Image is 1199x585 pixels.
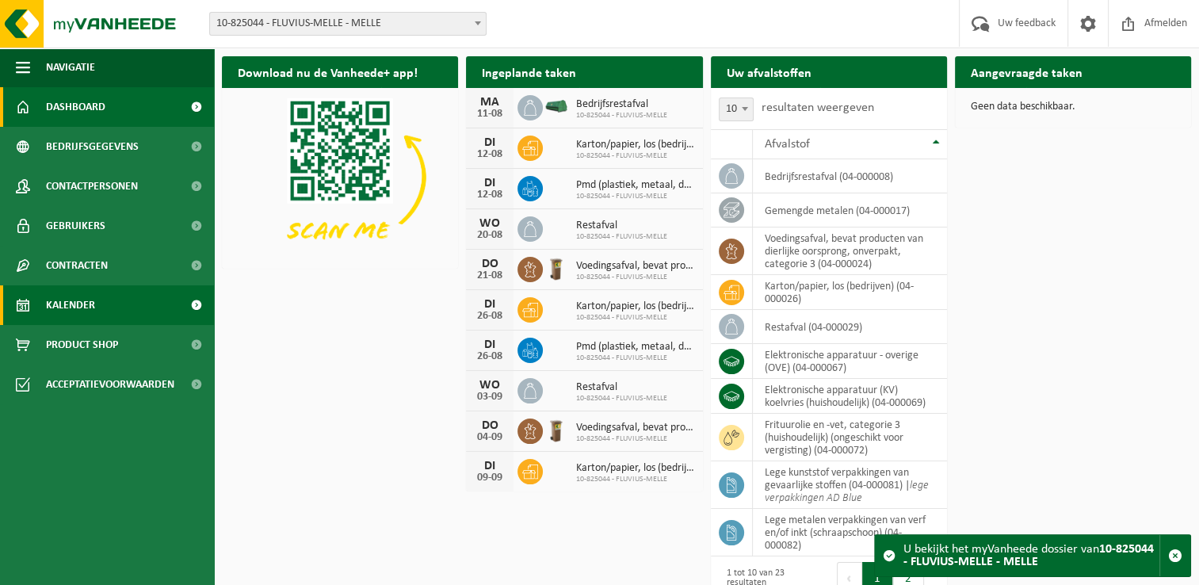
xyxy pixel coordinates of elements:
[222,56,433,87] h2: Download nu de Vanheede+ app!
[474,258,506,270] div: DO
[466,56,592,87] h2: Ingeplande taken
[474,149,506,160] div: 12-08
[543,416,570,443] img: WB-0140-HPE-BN-01
[903,543,1154,568] strong: 10-825044 - FLUVIUS-MELLE - MELLE
[46,325,118,365] span: Product Shop
[474,472,506,484] div: 09-09
[753,227,947,275] td: voedingsafval, bevat producten van dierlijke oorsprong, onverpakt, categorie 3 (04-000024)
[576,434,694,444] span: 10-825044 - FLUVIUS-MELLE
[543,254,570,281] img: WB-0140-HPE-BN-01
[576,381,667,394] span: Restafval
[474,189,506,201] div: 12-08
[576,313,694,323] span: 10-825044 - FLUVIUS-MELLE
[46,48,95,87] span: Navigatie
[46,246,108,285] span: Contracten
[762,101,874,114] label: resultaten weergeven
[474,351,506,362] div: 26-08
[753,193,947,227] td: gemengde metalen (04-000017)
[576,192,694,201] span: 10-825044 - FLUVIUS-MELLE
[474,96,506,109] div: MA
[474,379,506,392] div: WO
[46,206,105,246] span: Gebruikers
[576,220,667,232] span: Restafval
[971,101,1175,113] p: Geen data beschikbaar.
[576,98,667,111] span: Bedrijfsrestafval
[474,298,506,311] div: DI
[46,285,95,325] span: Kalender
[576,300,694,313] span: Karton/papier, los (bedrijven)
[903,535,1159,576] div: U bekijkt het myVanheede dossier van
[753,344,947,379] td: elektronische apparatuur - overige (OVE) (04-000067)
[474,338,506,351] div: DI
[576,179,694,192] span: Pmd (plastiek, metaal, drankkartons) (bedrijven)
[474,419,506,432] div: DO
[46,127,139,166] span: Bedrijfsgegevens
[576,111,667,120] span: 10-825044 - FLUVIUS-MELLE
[753,461,947,509] td: lege kunststof verpakkingen van gevaarlijke stoffen (04-000081) |
[474,109,506,120] div: 11-08
[474,270,506,281] div: 21-08
[474,311,506,322] div: 26-08
[576,354,694,363] span: 10-825044 - FLUVIUS-MELLE
[46,87,105,127] span: Dashboard
[222,88,458,266] img: Download de VHEPlus App
[753,414,947,461] td: frituurolie en -vet, categorie 3 (huishoudelijk) (ongeschikt voor vergisting) (04-000072)
[765,138,810,151] span: Afvalstof
[576,273,694,282] span: 10-825044 - FLUVIUS-MELLE
[576,475,694,484] span: 10-825044 - FLUVIUS-MELLE
[753,310,947,344] td: restafval (04-000029)
[543,99,570,113] img: HK-XK-22-GN-00
[474,136,506,149] div: DI
[753,159,947,193] td: bedrijfsrestafval (04-000008)
[576,341,694,354] span: Pmd (plastiek, metaal, drankkartons) (bedrijven)
[719,97,754,121] span: 10
[576,394,667,403] span: 10-825044 - FLUVIUS-MELLE
[753,275,947,310] td: karton/papier, los (bedrijven) (04-000026)
[576,232,667,242] span: 10-825044 - FLUVIUS-MELLE
[765,480,929,504] i: lege verpakkingen AD Blue
[576,260,694,273] span: Voedingsafval, bevat producten van dierlijke oorsprong, onverpakt, categorie 3
[576,422,694,434] span: Voedingsafval, bevat producten van dierlijke oorsprong, onverpakt, categorie 3
[474,217,506,230] div: WO
[576,151,694,161] span: 10-825044 - FLUVIUS-MELLE
[720,98,753,120] span: 10
[474,177,506,189] div: DI
[955,56,1098,87] h2: Aangevraagde taken
[474,460,506,472] div: DI
[753,509,947,556] td: lege metalen verpakkingen van verf en/of inkt (schraapschoon) (04-000082)
[210,13,486,35] span: 10-825044 - FLUVIUS-MELLE - MELLE
[46,365,174,404] span: Acceptatievoorwaarden
[711,56,827,87] h2: Uw afvalstoffen
[474,392,506,403] div: 03-09
[474,230,506,241] div: 20-08
[474,432,506,443] div: 04-09
[576,462,694,475] span: Karton/papier, los (bedrijven)
[753,379,947,414] td: elektronische apparatuur (KV) koelvries (huishoudelijk) (04-000069)
[46,166,138,206] span: Contactpersonen
[209,12,487,36] span: 10-825044 - FLUVIUS-MELLE - MELLE
[576,139,694,151] span: Karton/papier, los (bedrijven)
